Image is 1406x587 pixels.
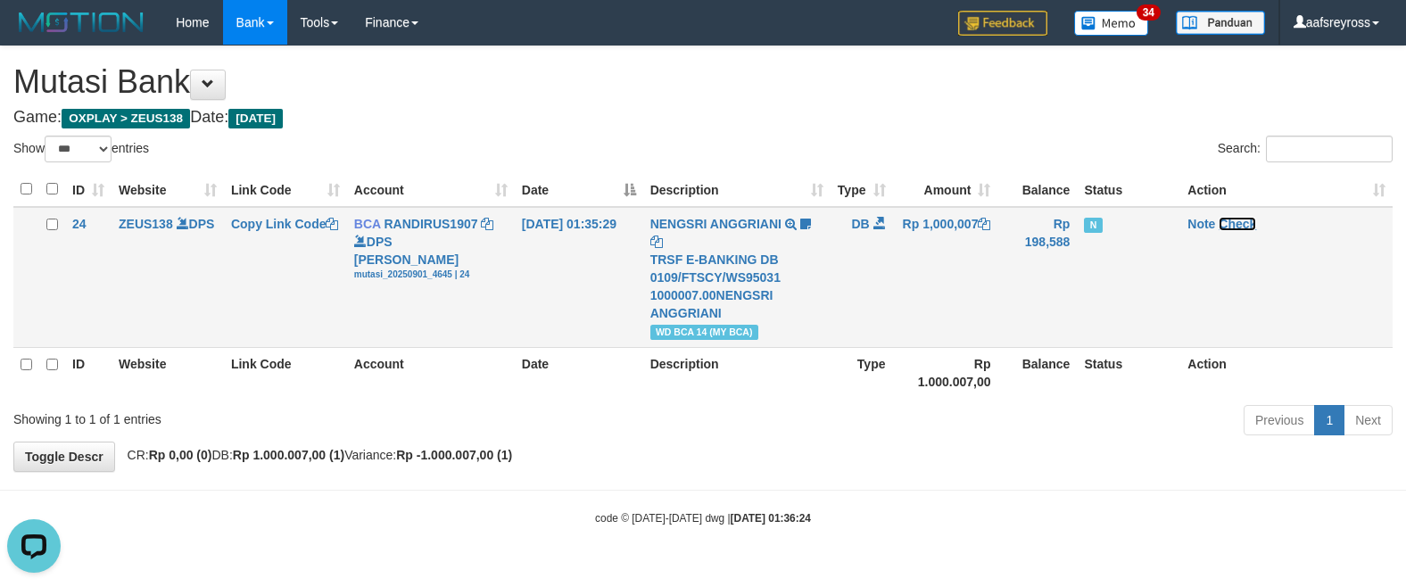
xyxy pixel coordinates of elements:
[831,172,893,207] th: Type: activate to sort column ascending
[13,64,1393,100] h1: Mutasi Bank
[231,217,339,231] a: Copy Link Code
[481,217,493,231] a: Copy RANDIRUS1907 to clipboard
[396,448,512,462] strong: Rp -1.000.007,00 (1)
[233,448,344,462] strong: Rp 1.000.007,00 (1)
[1180,172,1393,207] th: Action: activate to sort column ascending
[1219,217,1256,231] a: Check
[893,347,998,398] th: Rp 1.000.007,00
[1218,136,1393,162] label: Search:
[384,217,477,231] a: RANDIRUS1907
[515,172,643,207] th: Date: activate to sort column descending
[650,217,782,231] a: NENGSRI ANGGRIANI
[515,207,643,348] td: [DATE] 01:35:29
[13,136,149,162] label: Show entries
[354,233,508,281] div: DPS [PERSON_NAME]
[13,109,1393,127] h4: Game: Date:
[45,136,112,162] select: Showentries
[119,217,173,231] a: ZEUS138
[978,217,990,231] a: Copy Rp 1,000,007 to clipboard
[1266,136,1393,162] input: Search:
[958,11,1047,36] img: Feedback.jpg
[228,109,283,128] span: [DATE]
[731,512,811,525] strong: [DATE] 01:36:24
[72,217,87,231] span: 24
[119,448,513,462] span: CR: DB: Variance:
[1074,11,1149,36] img: Button%20Memo.svg
[650,251,823,322] div: TRSF E-BANKING DB 0109/FTSCY/WS95031 1000007.00NENGSRI ANGGRIANI
[997,347,1077,398] th: Balance
[112,172,224,207] th: Website: activate to sort column ascending
[595,512,811,525] small: code © [DATE]-[DATE] dwg |
[112,207,224,348] td: DPS
[13,403,573,428] div: Showing 1 to 1 of 1 entries
[643,172,831,207] th: Description: activate to sort column ascending
[1084,218,1102,233] span: Has Note
[650,235,663,249] a: Copy NENGSRI ANGGRIANI to clipboard
[224,347,347,398] th: Link Code
[893,172,998,207] th: Amount: activate to sort column ascending
[65,172,112,207] th: ID: activate to sort column ascending
[1176,11,1265,35] img: panduan.png
[893,207,998,348] td: Rp 1,000,007
[224,172,347,207] th: Link Code: activate to sort column ascending
[65,347,112,398] th: ID
[112,347,224,398] th: Website
[7,7,61,61] button: Open LiveChat chat widget
[1077,347,1180,398] th: Status
[1137,4,1161,21] span: 34
[997,207,1077,348] td: Rp 198,588
[1180,347,1393,398] th: Action
[1244,405,1315,435] a: Previous
[831,347,893,398] th: Type
[851,217,869,231] span: DB
[1314,405,1344,435] a: 1
[643,347,831,398] th: Description
[354,269,508,281] div: mutasi_20250901_4645 | 24
[347,172,515,207] th: Account: activate to sort column ascending
[1077,172,1180,207] th: Status
[515,347,643,398] th: Date
[354,217,381,231] span: BCA
[650,325,758,340] span: WD BCA 14 (MY BCA)
[347,347,515,398] th: Account
[13,442,115,472] a: Toggle Descr
[1187,217,1215,231] a: Note
[1344,405,1393,435] a: Next
[62,109,190,128] span: OXPLAY > ZEUS138
[13,9,149,36] img: MOTION_logo.png
[997,172,1077,207] th: Balance
[149,448,212,462] strong: Rp 0,00 (0)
